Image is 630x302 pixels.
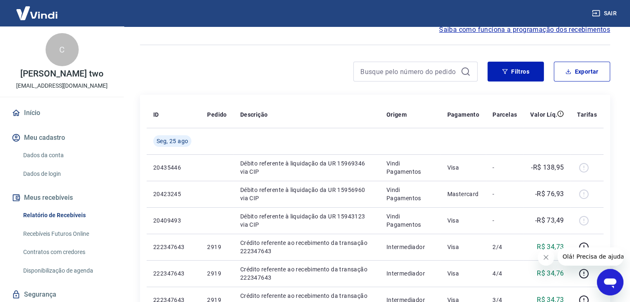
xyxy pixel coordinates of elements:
p: Valor Líq. [530,110,557,119]
p: Mastercard [447,190,479,198]
p: Débito referente à liquidação da UR 15969346 via CIP [240,159,373,176]
p: ID [153,110,159,119]
p: - [492,216,517,225]
p: 20409493 [153,216,194,225]
p: 20435446 [153,163,194,172]
p: Parcelas [492,110,517,119]
iframe: Mensagem da empresa [558,247,623,266]
button: Exportar [554,62,610,81]
a: Saiba como funciona a programação dos recebimentos [439,25,610,35]
p: [PERSON_NAME] two [20,70,103,78]
a: Contratos com credores [20,244,114,261]
p: Débito referente à liquidação da UR 15943123 via CIP [240,212,373,229]
p: 2919 [207,269,227,278]
button: Meu cadastro [10,129,114,147]
iframe: Botão para abrir a janela de mensagens [597,269,623,295]
p: 2/4 [492,243,517,251]
p: Intermediador [386,269,434,278]
p: 20423245 [153,190,194,198]
p: 222347643 [153,243,194,251]
a: Relatório de Recebíveis [20,207,114,224]
div: C [46,33,79,66]
span: Olá! Precisa de ajuda? [5,6,70,12]
img: Vindi [10,0,64,26]
p: - [492,163,517,172]
p: Vindi Pagamentos [386,159,434,176]
p: Crédito referente ao recebimento da transação 222347643 [240,265,373,282]
p: R$ 34,76 [537,268,564,278]
p: Visa [447,243,479,251]
p: R$ 34,73 [537,242,564,252]
p: Vindi Pagamentos [386,212,434,229]
input: Busque pelo número do pedido [360,65,457,78]
a: Dados da conta [20,147,114,164]
p: Visa [447,269,479,278]
p: 222347643 [153,269,194,278]
p: Descrição [240,110,268,119]
span: Seg, 25 ago [157,137,188,145]
p: -R$ 73,49 [535,216,564,225]
p: Pedido [207,110,227,119]
a: Disponibilização de agenda [20,262,114,279]
a: Dados de login [20,165,114,182]
button: Filtros [488,62,544,81]
a: Recebíveis Futuros Online [20,225,114,242]
p: -R$ 138,95 [531,163,564,173]
p: Pagamento [447,110,479,119]
p: - [492,190,517,198]
button: Meus recebíveis [10,189,114,207]
p: 2919 [207,243,227,251]
p: Origem [386,110,407,119]
iframe: Fechar mensagem [538,249,554,266]
p: Crédito referente ao recebimento da transação 222347643 [240,239,373,255]
p: Intermediador [386,243,434,251]
a: Início [10,104,114,122]
p: Débito referente à liquidação da UR 15956960 via CIP [240,186,373,202]
button: Sair [590,6,620,21]
p: Vindi Pagamentos [386,186,434,202]
p: Visa [447,163,479,172]
p: Tarifas [577,110,597,119]
p: -R$ 76,93 [535,189,564,199]
p: Visa [447,216,479,225]
p: 4/4 [492,269,517,278]
p: [EMAIL_ADDRESS][DOMAIN_NAME] [16,81,108,90]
